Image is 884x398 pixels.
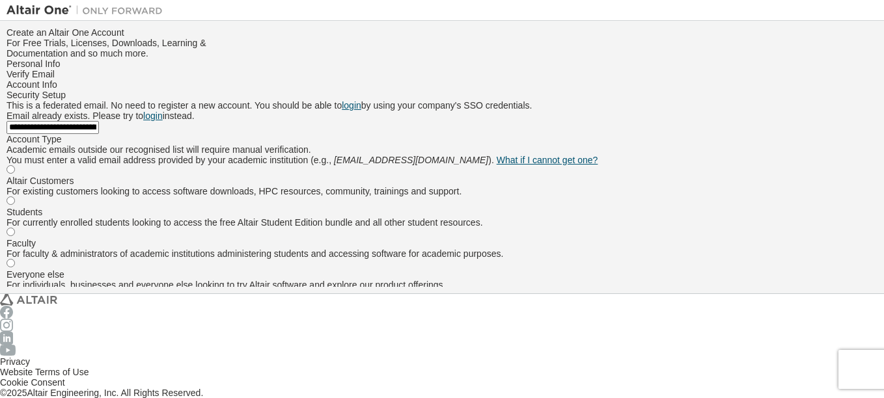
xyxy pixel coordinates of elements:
[7,176,877,186] div: Altair Customers
[7,269,877,280] div: Everyone else
[7,280,877,290] div: For individuals, businesses and everyone else looking to try Altair software and explore our prod...
[497,155,598,165] a: What if I cannot get one?
[334,155,488,165] span: [EMAIL_ADDRESS][DOMAIN_NAME]
[7,111,877,121] div: Email already exists. Please try to instead.
[342,100,361,111] a: login
[7,79,877,90] div: Account Info
[7,238,877,248] div: Faculty
[7,248,877,259] div: For faculty & administrators of academic institutions administering students and accessing softwa...
[7,69,877,79] div: Verify Email
[7,217,877,228] div: For currently enrolled students looking to access the free Altair Student Edition bundle and all ...
[7,59,877,69] div: Personal Info
[7,38,877,59] div: For Free Trials, Licenses, Downloads, Learning & Documentation and so much more.
[7,186,877,196] div: For existing customers looking to access software downloads, HPC resources, community, trainings ...
[7,207,877,217] div: Students
[143,111,163,121] a: login
[7,144,877,155] div: Academic emails outside our recognised list will require manual verification.
[7,100,877,111] div: This is a federated email. No need to register a new account. You should be able to by using your...
[7,90,877,100] div: Security Setup
[7,27,877,38] div: Create an Altair One Account
[7,4,169,17] img: Altair One
[7,134,877,144] div: Account Type
[7,155,877,165] div: You must enter a valid email address provided by your academic institution (e.g., ).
